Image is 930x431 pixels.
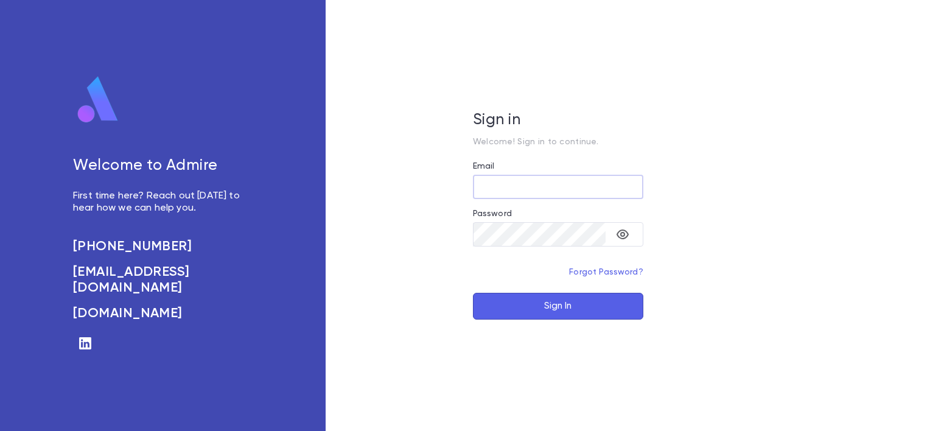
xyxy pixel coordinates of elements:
[473,209,512,219] label: Password
[73,157,253,175] h5: Welcome to Admire
[473,161,495,171] label: Email
[73,190,253,214] p: First time here? Reach out [DATE] to hear how we can help you.
[73,239,253,254] a: [PHONE_NUMBER]
[73,264,253,296] a: [EMAIL_ADDRESS][DOMAIN_NAME]
[473,137,643,147] p: Welcome! Sign in to continue.
[473,111,643,130] h5: Sign in
[73,306,253,321] a: [DOMAIN_NAME]
[73,75,123,124] img: logo
[569,268,643,276] a: Forgot Password?
[610,222,635,247] button: toggle password visibility
[473,293,643,320] button: Sign In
